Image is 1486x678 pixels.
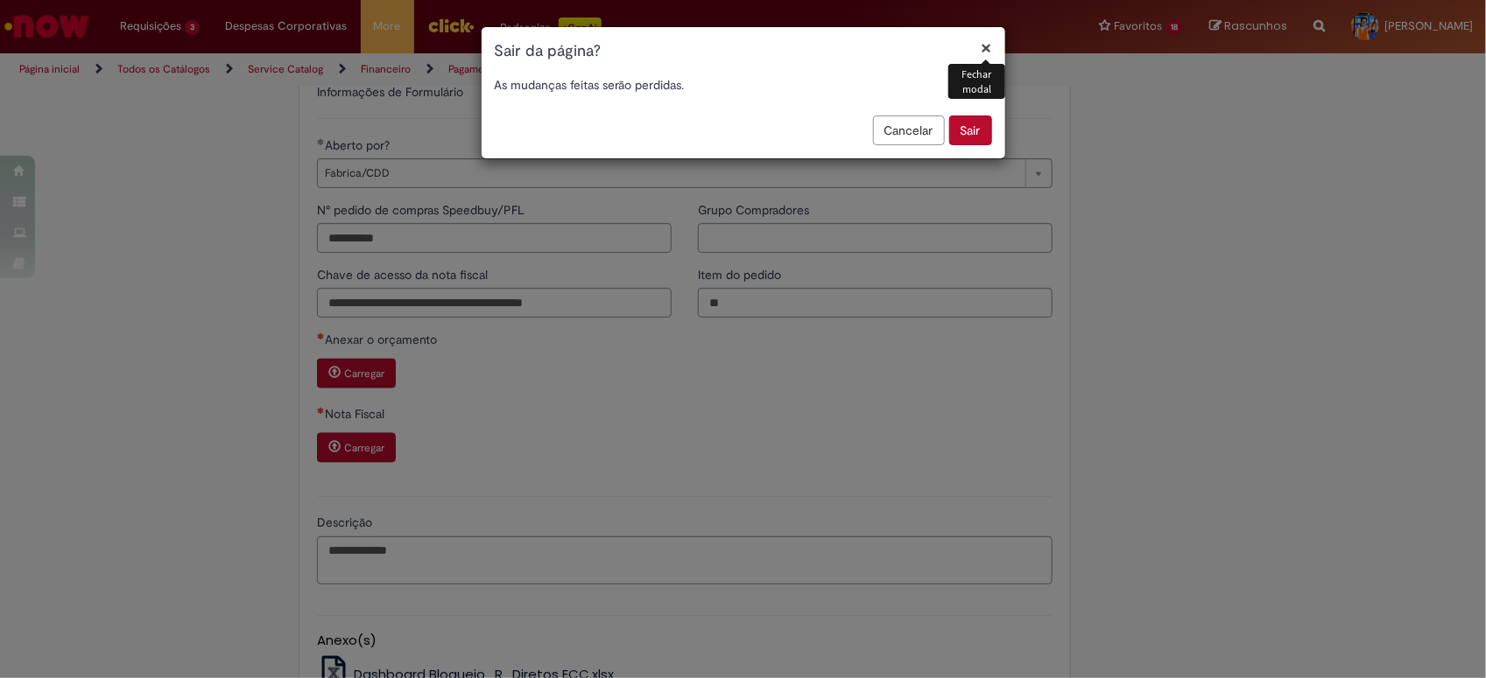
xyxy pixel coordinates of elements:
[495,40,992,63] h1: Sair da página?
[495,76,992,94] p: As mudanças feitas serão perdidas.
[982,38,992,57] button: Fechar modal
[949,115,992,145] button: Sair
[948,64,1004,99] div: Fechar modal
[873,115,945,145] button: Cancelar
